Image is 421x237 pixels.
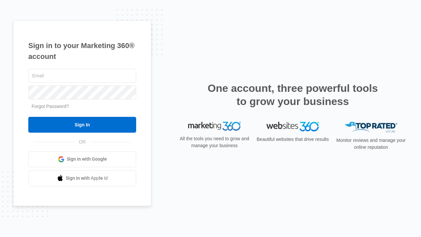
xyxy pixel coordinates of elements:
[266,122,319,131] img: Websites 360
[206,82,380,108] h2: One account, three powerful tools to grow your business
[334,137,408,151] p: Monitor reviews and manage your online reputation
[28,117,136,133] input: Sign In
[28,151,136,167] a: Sign in with Google
[256,136,330,143] p: Beautiful websites that drive results
[67,156,107,163] span: Sign in with Google
[28,171,136,186] a: Sign in with Apple Id
[28,69,136,83] input: Email
[345,122,397,133] img: Top Rated Local
[188,122,241,131] img: Marketing 360
[28,40,136,62] h1: Sign in to your Marketing 360® account
[66,175,108,182] span: Sign in with Apple Id
[74,139,90,145] span: OR
[178,135,251,149] p: All the tools you need to grow and manage your business
[32,104,69,109] a: Forgot Password?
